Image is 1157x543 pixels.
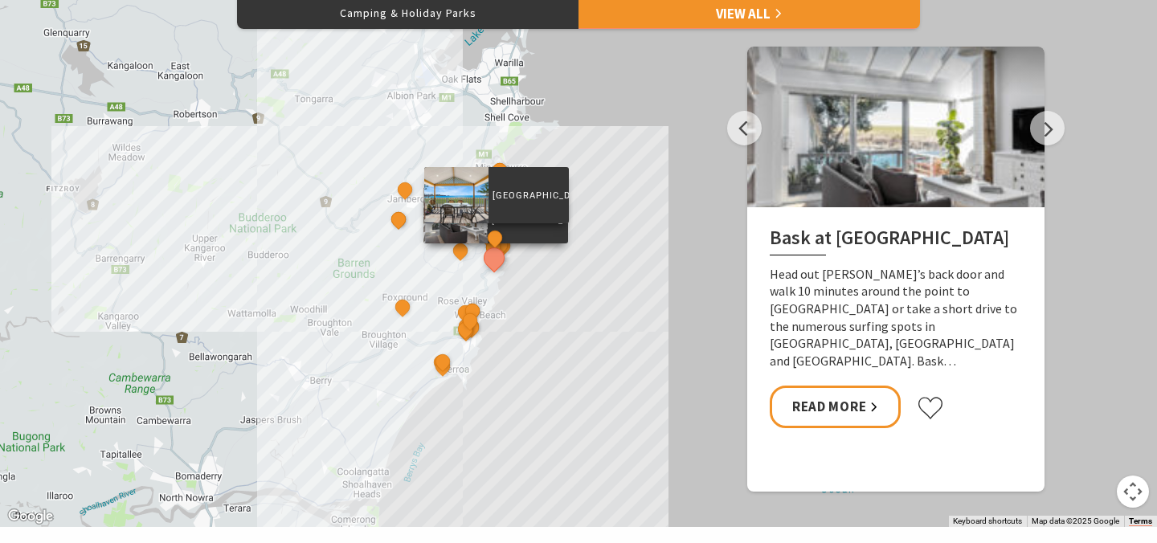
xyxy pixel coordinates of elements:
[455,319,476,340] button: See detail about Coast and Country Holidays
[489,188,569,203] p: [GEOGRAPHIC_DATA]
[1032,516,1119,525] span: Map data ©2025 Google
[953,516,1022,527] button: Keyboard shortcuts
[460,310,480,331] button: See detail about Werri Beach Holiday Park
[917,396,944,420] button: Click to favourite Bask at Loves Bay
[432,356,453,377] button: See detail about Seven Mile Beach Holiday Park
[1030,111,1065,145] button: Next
[484,227,505,248] button: See detail about Kendalls Beach Holiday Park
[480,243,509,272] button: See detail about Bask at Loves Bay
[457,223,478,244] button: See detail about Greyleigh Kiama
[451,240,472,261] button: See detail about Saddleback Grove
[392,296,413,317] button: See detail about EagleView Park
[389,209,410,230] button: See detail about Jamberoo Valley Farm Cottages
[4,506,57,527] img: Google
[770,386,901,428] a: Read More
[4,506,57,527] a: Open this area in Google Maps (opens a new window)
[1129,516,1152,526] a: Terms (opens in new tab)
[770,227,1022,255] h2: Bask at [GEOGRAPHIC_DATA]
[488,202,568,227] p: Bask at [GEOGRAPHIC_DATA]
[770,266,1022,370] p: Head out [PERSON_NAME]’s back door and walk 10 minutes around the point to [GEOGRAPHIC_DATA] or t...
[1117,476,1149,508] button: Map camera controls
[727,111,762,145] button: Previous
[395,180,415,201] button: See detail about Jamberoo Pub and Saleyard Motel
[432,352,453,373] button: See detail about Discovery Parks - Gerroa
